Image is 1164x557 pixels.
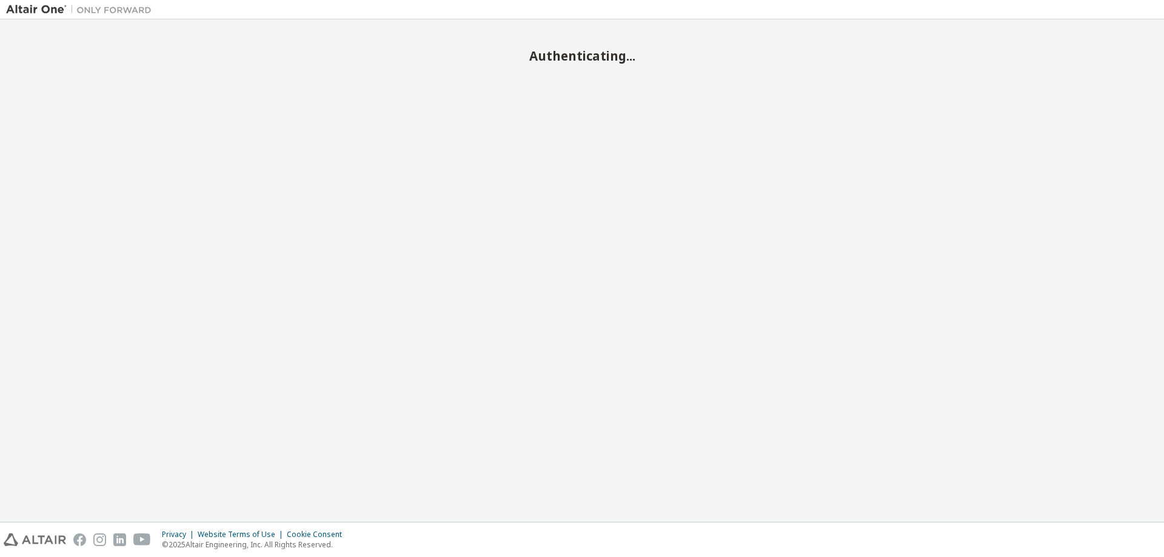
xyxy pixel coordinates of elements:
h2: Authenticating... [6,48,1158,64]
img: Altair One [6,4,158,16]
img: linkedin.svg [113,533,126,546]
img: youtube.svg [133,533,151,546]
div: Website Terms of Use [198,530,287,539]
img: facebook.svg [73,533,86,546]
div: Cookie Consent [287,530,349,539]
img: altair_logo.svg [4,533,66,546]
p: © 2025 Altair Engineering, Inc. All Rights Reserved. [162,539,349,550]
img: instagram.svg [93,533,106,546]
div: Privacy [162,530,198,539]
